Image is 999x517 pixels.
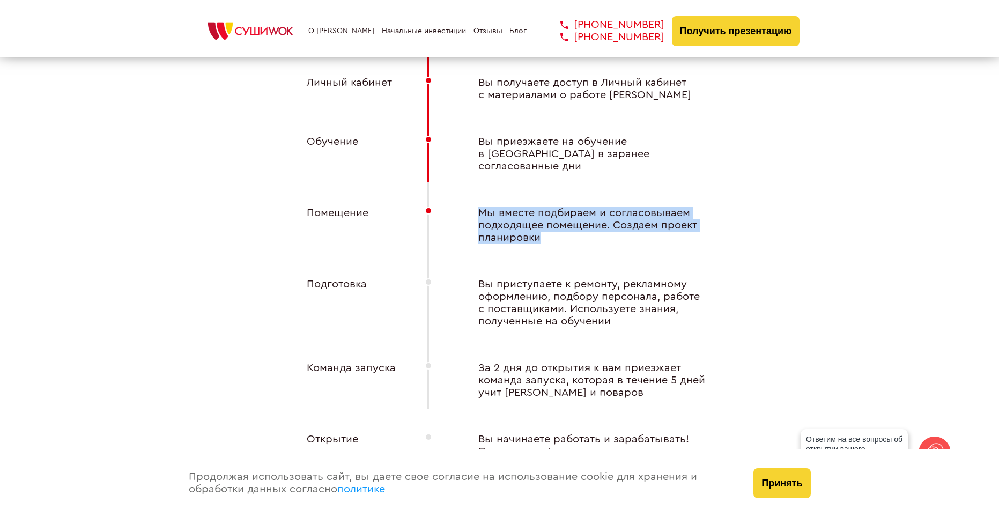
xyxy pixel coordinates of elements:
[285,207,403,244] div: Помещение
[457,278,714,328] div: Вы приступаете к ремонту, рекламному оформлению, подбору персонала, работе с поставщиками. Исполь...
[457,362,714,399] div: За 2 дня до открытия к вам приезжает команда запуска, которая в течение 5 дней учит [PERSON_NAME]...
[285,278,403,328] div: Подготовка
[509,27,527,35] a: Блог
[672,16,800,46] button: Получить презентацию
[308,27,375,35] a: О [PERSON_NAME]
[801,429,908,469] div: Ответим на все вопросы об открытии вашего [PERSON_NAME]!
[178,449,743,517] div: Продолжая использовать сайт, вы даете свое согласие на использование cookie для хранения и обрабо...
[457,136,714,173] div: Вы приезжаете на обучение в [GEOGRAPHIC_DATA] в заранее согласованные дни
[285,362,403,399] div: Команда запуска
[199,19,301,43] img: СУШИWOK
[457,207,714,244] div: Мы вместе подбираем и согласовываем подходящее помещение. Создаем проект планировки
[457,433,714,458] div: Вы начинаете работать и зарабатывать! Поздравляем!
[473,27,502,35] a: Отзывы
[285,77,403,101] div: Личный кабинет
[753,468,810,498] button: Принять
[382,27,466,35] a: Начальные инвестиции
[285,433,403,458] div: Открытие
[337,484,385,494] a: политике
[544,31,664,43] a: [PHONE_NUMBER]
[285,136,403,173] div: Обучение
[457,77,714,101] div: Вы получаете доступ в Личный кабинет с материалами о работе [PERSON_NAME]
[544,19,664,31] a: [PHONE_NUMBER]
